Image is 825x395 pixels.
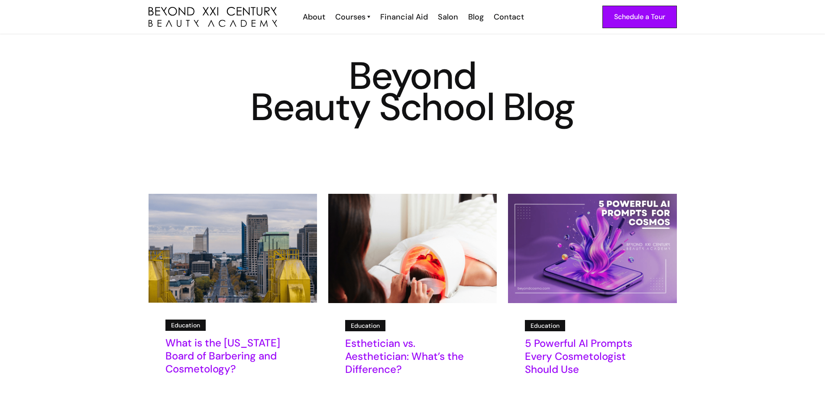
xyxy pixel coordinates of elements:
[614,11,665,23] div: Schedule a Tour
[345,320,385,331] a: Education
[494,11,524,23] div: Contact
[149,7,277,27] a: home
[165,320,206,331] a: Education
[525,337,660,382] a: 5 Powerful AI Prompts Every Cosmetologist Should Use
[303,11,325,23] div: About
[351,321,380,330] div: Education
[463,11,488,23] a: Blog
[297,11,330,23] a: About
[468,11,484,23] div: Blog
[602,6,677,28] a: Schedule a Tour
[149,7,277,27] img: beyond 21st century beauty academy logo
[335,11,366,23] div: Courses
[328,194,497,303] img: esthetician red light therapy
[165,336,300,381] a: What is the [US_STATE] Board of Barbering and Cosmetology?
[165,336,300,375] h5: What is the [US_STATE] Board of Barbering and Cosmetology?
[345,337,480,376] h5: Esthetician vs. Aesthetician: What’s the Difference?
[488,11,528,23] a: Contact
[375,11,432,23] a: Financial Aid
[438,11,458,23] div: Salon
[525,337,660,376] h5: 5 Powerful AI Prompts Every Cosmetologist Should Use
[335,11,370,23] a: Courses
[525,320,565,331] a: Education
[171,320,200,330] div: Education
[345,337,480,382] a: Esthetician vs. Aesthetician: What’s the Difference?
[531,321,560,330] div: Education
[508,194,676,303] img: AI for cosmetologists
[380,11,428,23] div: Financial Aid
[149,60,677,123] h1: Beyond Beauty School Blog
[432,11,463,23] a: Salon
[149,194,317,303] img: Sacramento city skyline with state capital building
